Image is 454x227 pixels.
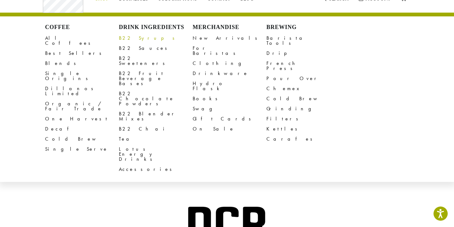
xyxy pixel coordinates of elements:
[266,33,340,48] a: Barista Tools
[193,24,266,31] h4: Merchandise
[193,104,266,114] a: Swag
[266,58,340,73] a: French Press
[266,84,340,94] a: Chemex
[119,53,193,68] a: B22 Sweeteners
[193,124,266,134] a: On Sale
[45,84,119,99] a: Dillanos Limited
[119,144,193,164] a: Lotus Energy Drinks
[266,134,340,144] a: Carafes
[266,114,340,124] a: Filters
[266,94,340,104] a: Cold Brew
[119,164,193,174] a: Accessories
[119,24,193,31] h4: Drink Ingredients
[266,24,340,31] h4: Brewing
[45,99,119,114] a: Organic / Fair Trade
[193,94,266,104] a: Books
[45,68,119,84] a: Single Origins
[45,134,119,144] a: Cold Brew
[45,144,119,154] a: Single Serve
[193,79,266,94] a: Hydro Flask
[119,124,193,134] a: B22 Chai
[119,43,193,53] a: B22 Sauces
[119,89,193,109] a: B22 Chocolate Powders
[119,68,193,89] a: B22 Fruit Beverage Bases
[119,109,193,124] a: B22 Blender Mixes
[45,58,119,68] a: Blends
[45,114,119,124] a: One Harvest
[45,33,119,48] a: All Coffees
[266,124,340,134] a: Kettles
[266,73,340,84] a: Pour Over
[45,24,119,31] h4: Coffee
[193,43,266,58] a: For Baristas
[193,68,266,79] a: Drinkware
[45,48,119,58] a: Best Sellers
[193,58,266,68] a: Clothing
[45,124,119,134] a: Decaf
[193,114,266,124] a: Gift Cards
[119,134,193,144] a: Tea
[266,104,340,114] a: Grinding
[193,33,266,43] a: New Arrivals
[119,33,193,43] a: B22 Syrups
[266,48,340,58] a: Drip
